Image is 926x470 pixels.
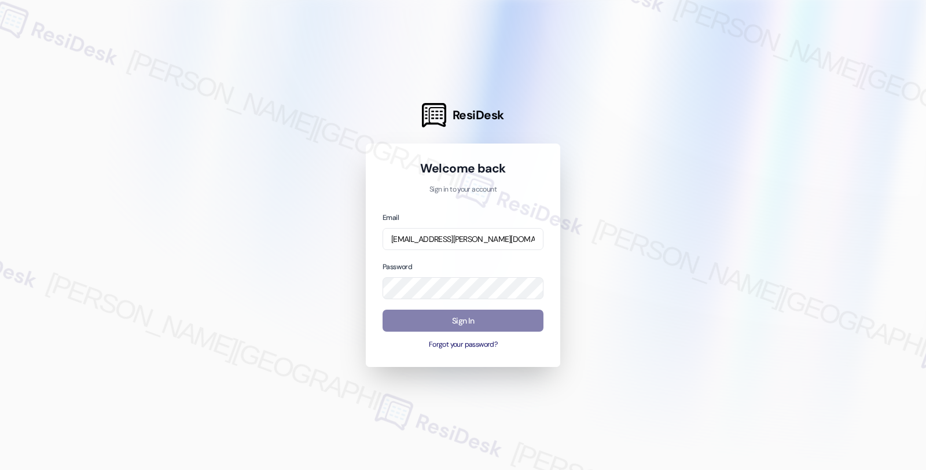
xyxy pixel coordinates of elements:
h1: Welcome back [383,160,543,177]
img: ResiDesk Logo [422,103,446,127]
label: Password [383,262,412,271]
span: ResiDesk [453,107,504,123]
button: Forgot your password? [383,340,543,350]
input: name@example.com [383,228,543,251]
p: Sign in to your account [383,185,543,195]
label: Email [383,213,399,222]
button: Sign In [383,310,543,332]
